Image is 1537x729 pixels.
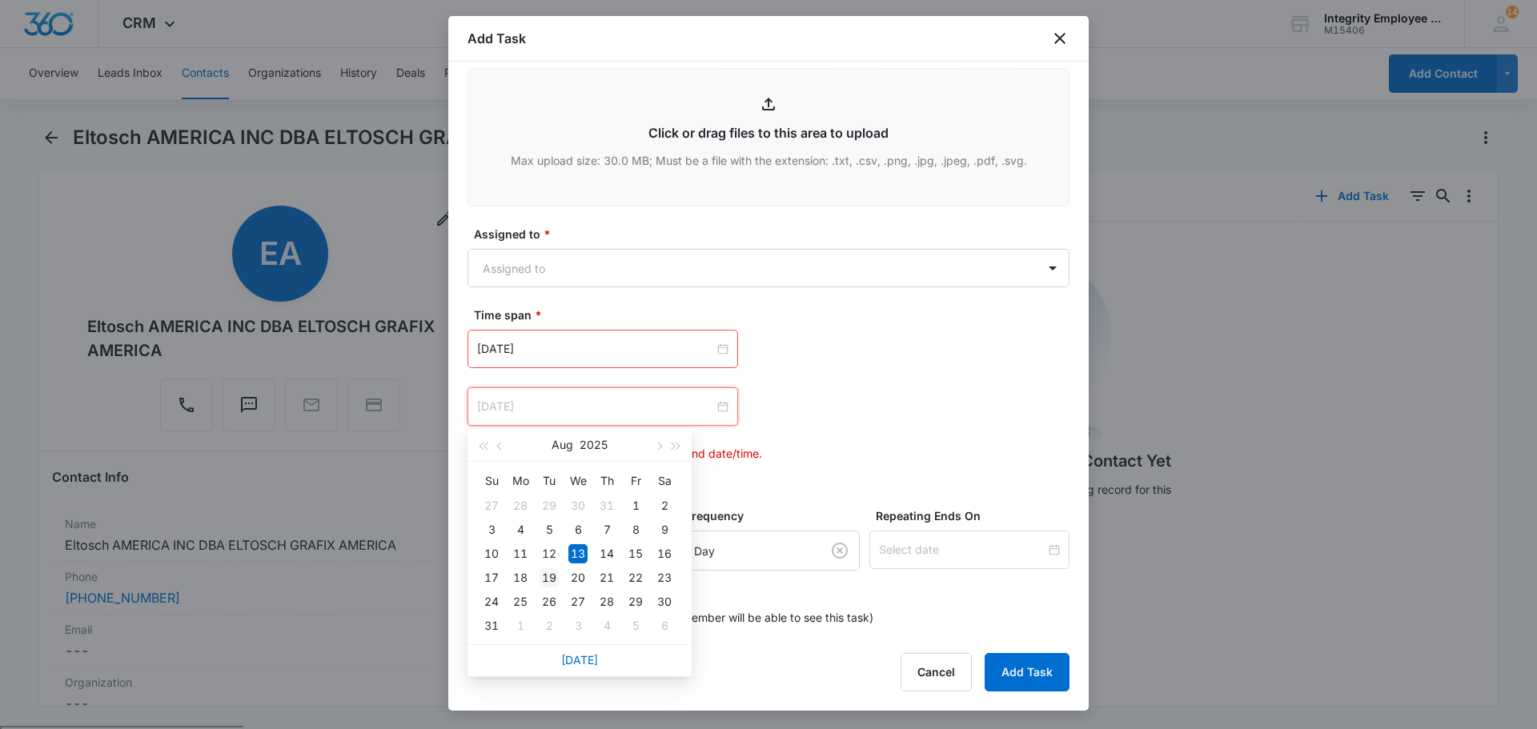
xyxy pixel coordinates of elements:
[655,544,674,563] div: 16
[511,544,530,563] div: 11
[655,592,674,611] div: 30
[876,507,1076,524] label: Repeating Ends On
[564,468,592,494] th: We
[621,468,650,494] th: Fr
[626,592,645,611] div: 29
[561,653,598,667] a: [DATE]
[511,592,530,611] div: 25
[621,590,650,614] td: 2025-08-29
[568,496,588,515] div: 30
[477,494,506,518] td: 2025-07-27
[626,496,645,515] div: 1
[506,614,535,638] td: 2025-09-01
[879,541,1045,559] input: Select date
[597,616,616,635] div: 4
[650,468,679,494] th: Sa
[592,518,621,542] td: 2025-08-07
[592,614,621,638] td: 2025-09-04
[468,29,526,48] h1: Add Task
[506,518,535,542] td: 2025-08-04
[482,616,501,635] div: 31
[535,590,564,614] td: 2025-08-26
[564,590,592,614] td: 2025-08-27
[655,616,674,635] div: 6
[564,494,592,518] td: 2025-07-30
[568,616,588,635] div: 3
[655,520,674,539] div: 9
[580,429,608,461] button: 2025
[511,616,530,635] div: 1
[506,494,535,518] td: 2025-07-28
[650,542,679,566] td: 2025-08-16
[650,566,679,590] td: 2025-08-23
[482,496,501,515] div: 27
[568,520,588,539] div: 6
[506,468,535,494] th: Mo
[597,496,616,515] div: 31
[535,566,564,590] td: 2025-08-19
[626,520,645,539] div: 8
[1050,29,1069,48] button: close
[477,398,714,415] input: Aug 13, 2025
[985,653,1069,691] button: Add Task
[552,429,573,461] button: Aug
[506,590,535,614] td: 2025-08-25
[592,590,621,614] td: 2025-08-28
[626,568,645,587] div: 22
[564,518,592,542] td: 2025-08-06
[535,494,564,518] td: 2025-07-29
[621,614,650,638] td: 2025-09-05
[535,542,564,566] td: 2025-08-12
[474,226,1076,242] label: Assigned to
[477,468,506,494] th: Su
[592,542,621,566] td: 2025-08-14
[685,507,866,524] label: Frequency
[477,340,714,358] input: Aug 19, 2025
[626,616,645,635] div: 5
[540,592,559,611] div: 26
[564,566,592,590] td: 2025-08-20
[482,568,501,587] div: 17
[568,568,588,587] div: 20
[540,544,559,563] div: 12
[564,614,592,638] td: 2025-09-03
[621,494,650,518] td: 2025-08-01
[506,542,535,566] td: 2025-08-11
[477,614,506,638] td: 2025-08-31
[477,566,506,590] td: 2025-08-17
[597,544,616,563] div: 14
[540,496,559,515] div: 29
[592,468,621,494] th: Th
[650,590,679,614] td: 2025-08-30
[482,592,501,611] div: 24
[568,544,588,563] div: 13
[511,496,530,515] div: 28
[511,520,530,539] div: 4
[568,592,588,611] div: 27
[535,468,564,494] th: Tu
[597,568,616,587] div: 21
[482,520,501,539] div: 3
[535,518,564,542] td: 2025-08-05
[535,614,564,638] td: 2025-09-02
[650,614,679,638] td: 2025-09-06
[592,566,621,590] td: 2025-08-21
[626,544,645,563] div: 15
[474,445,1069,462] p: Ensure starting date/time occurs before end date/time.
[506,566,535,590] td: 2025-08-18
[511,568,530,587] div: 18
[564,542,592,566] td: 2025-08-13
[827,538,853,563] button: Clear
[621,518,650,542] td: 2025-08-08
[597,520,616,539] div: 7
[650,494,679,518] td: 2025-08-02
[540,568,559,587] div: 19
[477,590,506,614] td: 2025-08-24
[655,496,674,515] div: 2
[621,542,650,566] td: 2025-08-15
[597,592,616,611] div: 28
[477,518,506,542] td: 2025-08-03
[655,568,674,587] div: 23
[540,520,559,539] div: 5
[621,566,650,590] td: 2025-08-22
